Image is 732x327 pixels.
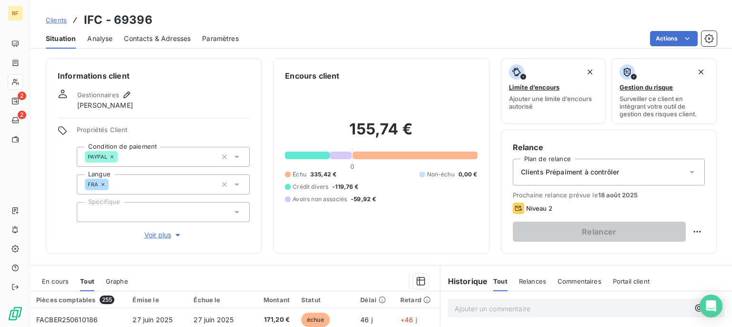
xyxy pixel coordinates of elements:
[109,180,116,189] input: Ajouter une valeur
[46,16,67,24] span: Clients
[58,70,250,82] h6: Informations client
[620,95,709,118] span: Surveiller ce client en intégrant votre outil de gestion des risques client.
[124,34,191,43] span: Contacts & Adresses
[8,306,23,321] img: Logo LeanPay
[613,277,650,285] span: Portail client
[440,276,488,287] h6: Historique
[458,170,478,179] span: 0,00 €
[360,316,373,324] span: 46 j
[84,11,152,29] h3: IFC - 69396
[350,163,354,170] span: 0
[293,183,328,191] span: Crédit divers
[501,58,606,124] button: Limite d’encoursAjouter une limite d’encours autorisé
[46,15,67,25] a: Clients
[80,277,94,285] span: Tout
[100,296,114,304] span: 255
[132,316,173,324] span: 27 juin 2025
[509,83,559,91] span: Limite d’encours
[8,93,22,109] a: 2
[253,296,290,304] div: Montant
[42,277,69,285] span: En cours
[193,316,234,324] span: 27 juin 2025
[193,296,242,304] div: Échue le
[519,277,546,285] span: Relances
[18,111,26,119] span: 2
[77,230,250,240] button: Voir plus
[513,191,705,199] span: Prochaine relance prévue le
[611,58,717,124] button: Gestion du risqueSurveiller ce client en intégrant votre outil de gestion des risques client.
[301,296,349,304] div: Statut
[351,195,376,204] span: -59,92 €
[360,296,389,304] div: Délai
[8,112,22,128] a: 2
[513,222,686,242] button: Relancer
[118,153,125,161] input: Ajouter une valeur
[77,126,250,139] span: Propriétés Client
[132,296,182,304] div: Émise le
[293,195,347,204] span: Avoirs non associés
[106,277,128,285] span: Graphe
[620,83,673,91] span: Gestion du risque
[493,277,508,285] span: Tout
[526,204,552,212] span: Niveau 2
[509,95,598,110] span: Ajouter une limite d’encours autorisé
[700,295,722,317] div: Open Intercom Messenger
[36,296,121,304] div: Pièces comptables
[253,315,290,325] span: 171,20 €
[144,230,183,240] span: Voir plus
[77,101,133,110] span: [PERSON_NAME]
[400,316,417,324] span: +46 j
[293,170,306,179] span: Échu
[558,277,601,285] span: Commentaires
[650,31,698,46] button: Actions
[332,183,358,191] span: -119,76 €
[301,313,330,327] span: échue
[77,91,119,99] span: Gestionnaires
[285,120,477,148] h2: 155,74 €
[521,167,620,177] span: Clients Prépaiment à contrôler
[598,191,638,199] span: 18 août 2025
[18,92,26,100] span: 2
[202,34,239,43] span: Paramètres
[87,34,112,43] span: Analyse
[46,34,76,43] span: Situation
[513,142,705,153] h6: Relance
[427,170,455,179] span: Non-échu
[88,154,107,160] span: PAYPAL
[85,208,92,216] input: Ajouter une valeur
[310,170,336,179] span: 335,42 €
[285,70,339,82] h6: Encours client
[400,296,434,304] div: Retard
[8,6,23,21] div: RF
[36,316,98,324] span: FACBER250610186
[88,182,98,187] span: FRA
